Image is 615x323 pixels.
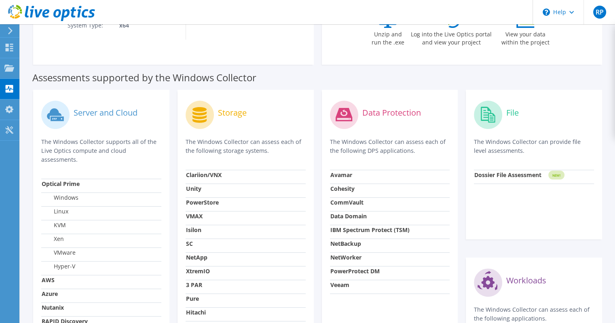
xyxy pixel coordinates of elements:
[42,304,64,311] strong: Nutanix
[369,28,406,46] label: Unzip and run the .exe
[186,212,203,220] strong: VMAX
[186,281,202,289] strong: 3 PAR
[186,198,219,206] strong: PowerStore
[186,171,222,179] strong: Clariion/VNX
[42,180,80,188] strong: Optical Prime
[410,28,492,46] label: Log into the Live Optics portal and view your project
[218,109,247,117] label: Storage
[330,253,361,261] strong: NetWorker
[186,295,199,302] strong: Pure
[362,109,421,117] label: Data Protection
[74,109,137,117] label: Server and Cloud
[186,137,306,155] p: The Windows Collector can assess each of the following storage systems.
[593,6,606,19] span: RP
[186,308,206,316] strong: Hitachi
[496,28,554,46] label: View your data within the project
[474,137,594,155] p: The Windows Collector can provide file level assessments.
[113,20,171,31] td: x64
[42,194,78,202] label: Windows
[330,281,349,289] strong: Veeam
[42,249,76,257] label: VMware
[42,207,68,215] label: Linux
[42,221,66,229] label: KVM
[330,185,355,192] strong: Cohesity
[474,171,541,179] strong: Dossier File Assessment
[330,137,450,155] p: The Windows Collector can assess each of the following DPS applications.
[474,305,594,323] p: The Windows Collector can assess each of the following applications.
[330,267,380,275] strong: PowerProtect DM
[330,171,352,179] strong: Avamar
[41,137,161,164] p: The Windows Collector supports all of the Live Optics compute and cloud assessments.
[42,290,58,298] strong: Azure
[506,109,519,117] label: File
[330,226,410,234] strong: IBM Spectrum Protect (TSM)
[186,185,201,192] strong: Unity
[543,8,550,16] svg: \n
[186,226,201,234] strong: Isilon
[186,267,210,275] strong: XtremIO
[330,212,367,220] strong: Data Domain
[42,262,75,270] label: Hyper-V
[330,198,364,206] strong: CommVault
[186,253,207,261] strong: NetApp
[32,74,256,82] label: Assessments supported by the Windows Collector
[506,277,546,285] label: Workloads
[552,173,560,177] tspan: NEW!
[42,235,64,243] label: Xen
[42,276,55,284] strong: AWS
[186,240,193,247] strong: SC
[330,240,361,247] strong: NetBackup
